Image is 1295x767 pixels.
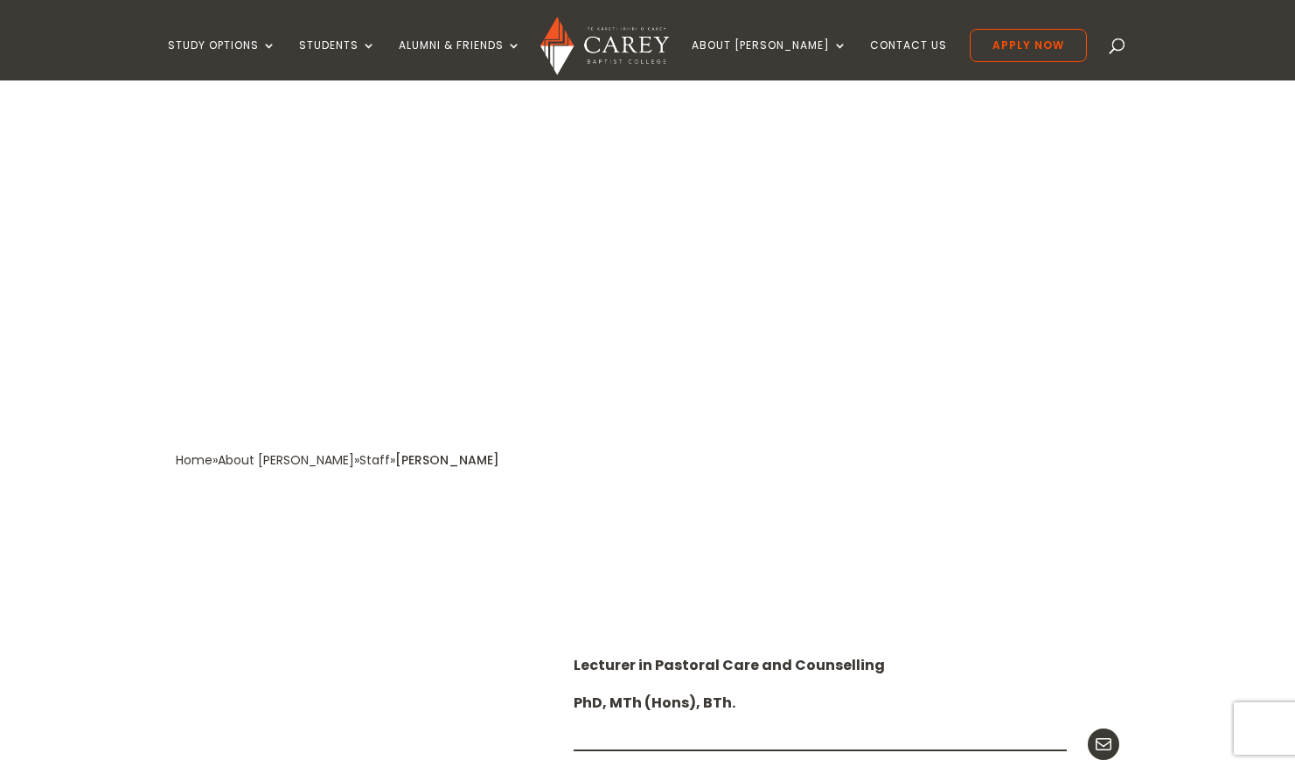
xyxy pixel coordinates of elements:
[692,39,847,80] a: About [PERSON_NAME]
[176,451,212,469] a: Home
[574,693,735,713] strong: PhD, MTh (Hons), BTh.
[574,655,885,675] strong: Lecturer in Pastoral Care and Counselling
[870,39,947,80] a: Contact Us
[970,29,1087,62] a: Apply Now
[176,449,395,472] div: » » »
[218,451,354,469] a: About [PERSON_NAME]
[299,39,376,80] a: Students
[540,17,669,75] img: Carey Baptist College
[359,451,390,469] a: Staff
[395,449,499,472] div: [PERSON_NAME]
[168,39,276,80] a: Study Options
[399,39,521,80] a: Alumni & Friends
